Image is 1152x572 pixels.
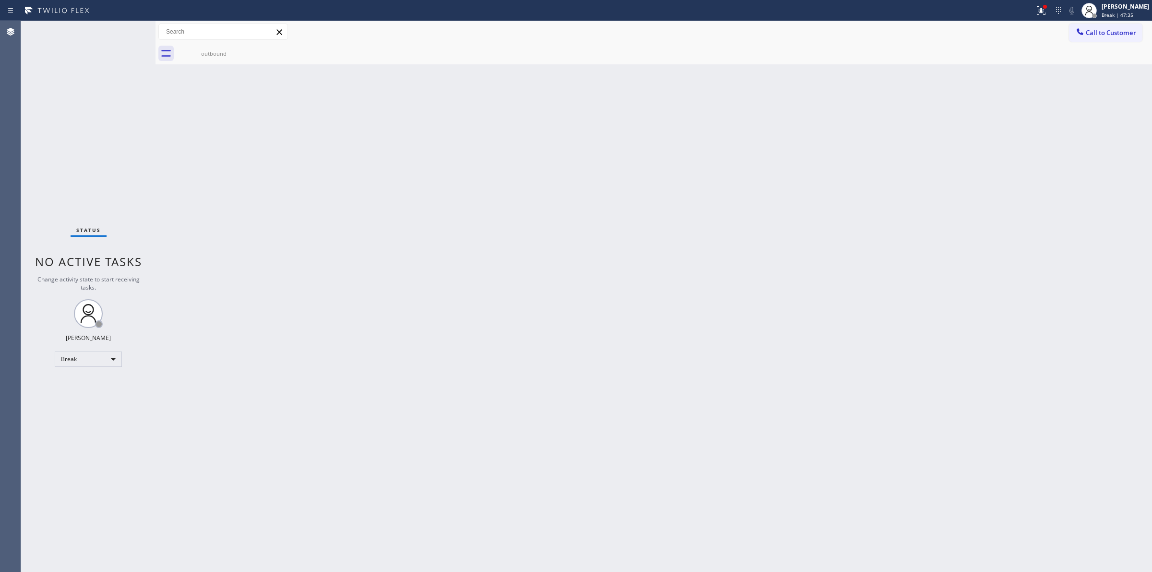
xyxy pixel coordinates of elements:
[37,275,140,292] span: Change activity state to start receiving tasks.
[1086,28,1136,37] span: Call to Customer
[1069,24,1142,42] button: Call to Customer
[1102,12,1133,18] span: Break | 47:35
[55,352,122,367] div: Break
[76,227,101,233] span: Status
[66,334,111,342] div: [PERSON_NAME]
[35,254,142,269] span: No active tasks
[178,50,250,57] div: outbound
[159,24,288,39] input: Search
[1065,4,1079,17] button: Mute
[1102,2,1149,11] div: [PERSON_NAME]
